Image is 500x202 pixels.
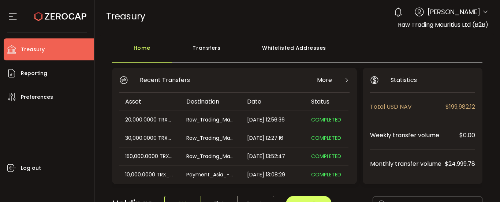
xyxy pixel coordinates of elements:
[180,116,240,124] div: Raw_Trading_Mauritius_Dolphin_Wallet_USDT
[241,152,305,161] div: [DATE] 13:52:47
[311,116,341,123] span: COMPLETED
[21,68,47,79] span: Reporting
[106,10,145,23] span: Treasury
[180,171,240,179] div: Payment_Asia_-_VN_Pay
[445,102,475,111] span: $199,982.12
[140,75,190,85] span: Recent Transfers
[241,171,305,179] div: [DATE] 13:08:29
[119,171,180,179] div: 10,000.0000 TRX_USDT_S2UZ
[428,7,480,17] span: [PERSON_NAME]
[391,75,417,85] span: Statistics
[370,131,459,140] span: Weekly transfer volume
[241,116,305,124] div: [DATE] 12:56:36
[180,152,240,161] div: Raw_Trading_Mauritius_Dolphin_Wallet_USDT
[119,97,180,106] div: Asset
[112,41,172,63] div: Home
[242,41,347,63] div: Whitelisted Addresses
[180,134,240,142] div: Raw_Trading_Mauritius_Dolphin_Wallet_USDT
[241,134,305,142] div: [DATE] 12:27:16
[119,134,180,142] div: 30,000.0000 TRX_USDT_S2UZ
[370,159,445,168] span: Monthly transfer volume
[180,97,241,106] div: Destination
[415,123,500,202] iframe: Chat Widget
[119,152,180,161] div: 150,000.0000 TRX_USDT_S2UZ
[21,163,41,173] span: Log out
[241,97,305,106] div: Date
[21,44,45,55] span: Treasury
[311,171,341,178] span: COMPLETED
[119,116,180,124] div: 20,000.0000 TRX_USDT_S2UZ
[311,153,341,160] span: COMPLETED
[398,20,488,29] span: Raw Trading Mauritius Ltd (B2B)
[311,134,341,142] span: COMPLETED
[305,97,348,106] div: Status
[370,102,445,111] span: Total USD NAV
[172,41,242,63] div: Transfers
[21,92,53,102] span: Preferences
[317,75,332,85] span: More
